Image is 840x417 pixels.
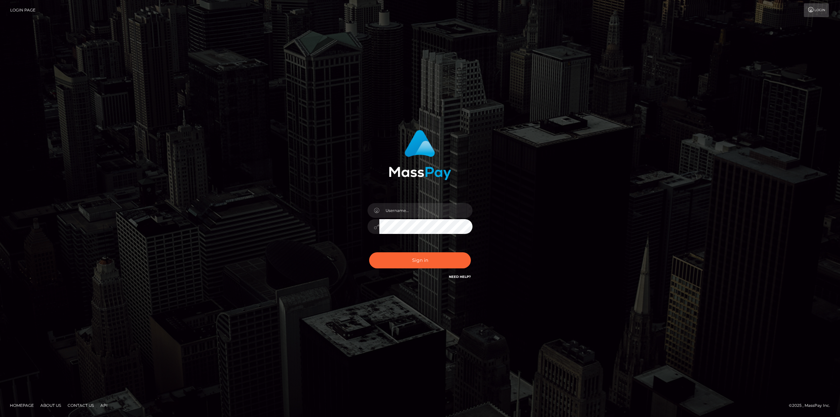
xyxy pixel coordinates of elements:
[65,400,96,410] a: Contact Us
[379,203,472,218] input: Username...
[7,400,36,410] a: Homepage
[98,400,110,410] a: API
[389,130,451,180] img: MassPay Login
[804,3,829,17] a: Login
[38,400,64,410] a: About Us
[449,275,471,279] a: Need Help?
[369,252,471,268] button: Sign in
[10,3,35,17] a: Login Page
[789,402,835,409] div: © 2025 , MassPay Inc.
